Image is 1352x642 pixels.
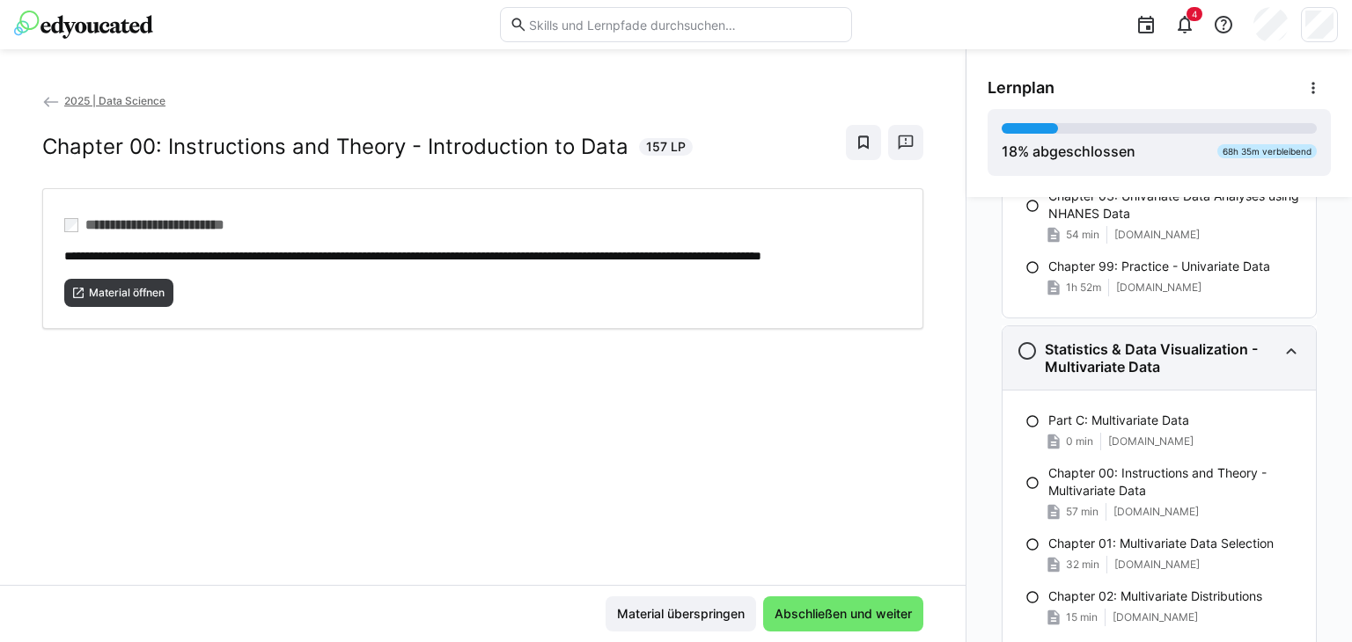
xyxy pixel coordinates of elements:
[1045,340,1277,376] h3: Statistics & Data Visualization - Multivariate Data
[1048,464,1302,500] p: Chapter 00: Instructions and Theory - Multivariate Data
[1048,187,1302,223] p: Chapter 03: Univariate Data Analyses using NHANES Data
[1113,610,1198,624] span: [DOMAIN_NAME]
[1192,9,1197,19] span: 4
[1048,258,1270,275] p: Chapter 99: Practice - Univariate Data
[772,605,915,623] span: Abschließen und weiter
[1002,142,1018,160] span: 18
[1116,281,1201,295] span: [DOMAIN_NAME]
[1113,505,1199,519] span: [DOMAIN_NAME]
[1066,558,1099,572] span: 32 min
[42,134,628,160] h2: Chapter 00: Instructions and Theory - Introduction to Data
[1114,228,1200,242] span: [DOMAIN_NAME]
[1048,412,1189,429] p: Part C: Multivariate Data
[1066,281,1101,295] span: 1h 52m
[1217,144,1317,158] div: 68h 35m verbleibend
[614,605,747,623] span: Material überspringen
[1108,434,1194,449] span: [DOMAIN_NAME]
[1002,141,1135,162] div: % abgeschlossen
[42,94,165,107] a: 2025 | Data Science
[988,78,1054,98] span: Lernplan
[64,94,165,107] span: 2025 | Data Science
[64,279,173,307] button: Material öffnen
[606,596,756,631] button: Material überspringen
[1048,535,1274,552] p: Chapter 01: Multivariate Data Selection
[1048,587,1262,605] p: Chapter 02: Multivariate Distributions
[1066,505,1098,519] span: 57 min
[527,17,842,33] input: Skills und Lernpfade durchsuchen…
[87,286,166,300] span: Material öffnen
[1114,558,1200,572] span: [DOMAIN_NAME]
[1066,610,1098,624] span: 15 min
[763,596,923,631] button: Abschließen und weiter
[646,138,686,156] span: 157 LP
[1066,228,1099,242] span: 54 min
[1066,434,1093,449] span: 0 min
